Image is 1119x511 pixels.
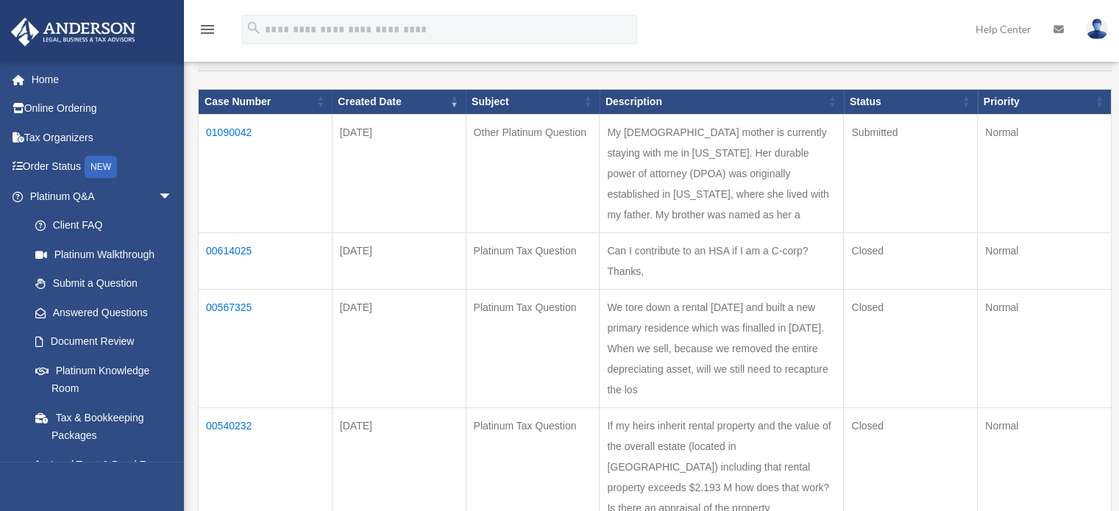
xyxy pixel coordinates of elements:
td: Normal [978,289,1112,407]
a: Tax Organizers [10,123,195,152]
td: [DATE] [332,114,466,232]
td: Normal [978,114,1112,232]
a: Online Ordering [10,94,195,124]
a: Order StatusNEW [10,152,195,182]
th: Subject: activate to sort column ascending [466,89,600,114]
a: Land Trust & Deed Forum [21,450,188,479]
a: Answered Questions [21,298,180,327]
div: NEW [85,156,117,178]
i: menu [199,21,216,38]
a: Tax & Bookkeeping Packages [21,403,188,450]
a: Client FAQ [21,211,188,240]
a: Submit a Question [21,269,188,299]
th: Priority: activate to sort column ascending [978,89,1112,114]
a: Home [10,65,195,94]
span: arrow_drop_down [158,182,188,212]
td: [DATE] [332,232,466,289]
td: Other Platinum Question [466,114,600,232]
img: User Pic [1086,18,1108,40]
th: Created Date: activate to sort column ascending [332,89,466,114]
td: Normal [978,232,1112,289]
td: 00567325 [199,289,333,407]
td: Closed [844,232,978,289]
td: My [DEMOGRAPHIC_DATA] mother is currently staying with me in [US_STATE]. Her durable power of att... [600,114,844,232]
td: [DATE] [332,289,466,407]
a: menu [199,26,216,38]
td: We tore down a rental [DATE] and built a new primary residence which was finalled in [DATE]. When... [600,289,844,407]
td: Platinum Tax Question [466,289,600,407]
a: Document Review [21,327,188,357]
th: Status: activate to sort column ascending [844,89,978,114]
a: Platinum Q&Aarrow_drop_down [10,182,188,211]
th: Description: activate to sort column ascending [600,89,844,114]
a: Platinum Knowledge Room [21,356,188,403]
td: 01090042 [199,114,333,232]
td: Closed [844,289,978,407]
td: Submitted [844,114,978,232]
td: 00614025 [199,232,333,289]
td: Platinum Tax Question [466,232,600,289]
th: Case Number: activate to sort column ascending [199,89,333,114]
i: search [246,20,262,36]
img: Anderson Advisors Platinum Portal [7,18,140,46]
a: Platinum Walkthrough [21,240,188,269]
td: Can I contribute to an HSA if I am a C-corp? Thanks, [600,232,844,289]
